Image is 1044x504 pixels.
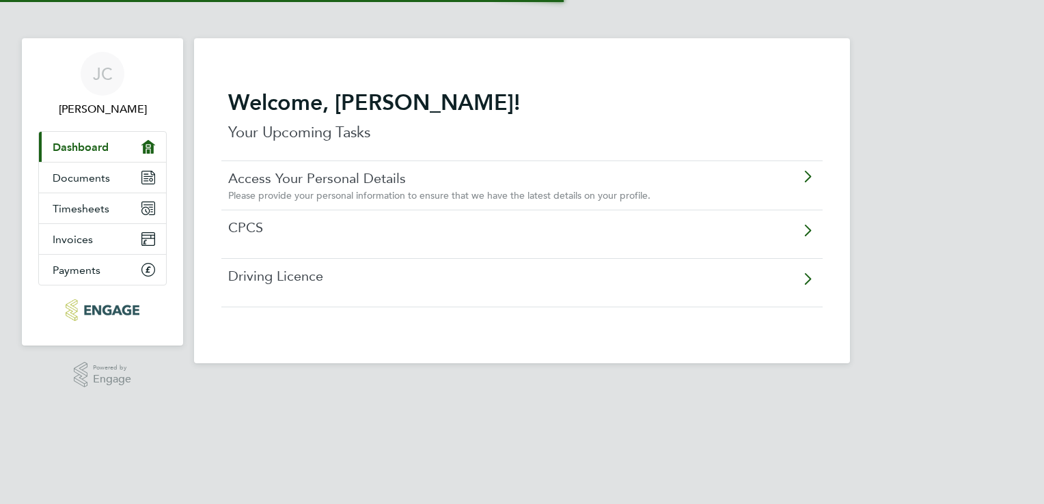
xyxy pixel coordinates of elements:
[228,189,650,201] span: Please provide your personal information to ensure that we have the latest details on your profile.
[228,122,816,143] p: Your Upcoming Tasks
[38,299,167,321] a: Go to home page
[93,362,131,374] span: Powered by
[38,52,167,117] a: JC[PERSON_NAME]
[53,141,109,154] span: Dashboard
[53,264,100,277] span: Payments
[93,65,113,83] span: JC
[228,267,739,285] a: Driving Licence
[39,193,166,223] a: Timesheets
[228,169,739,187] a: Access Your Personal Details
[53,171,110,184] span: Documents
[66,299,139,321] img: protechltd-logo-retina.png
[228,219,739,236] a: CPCS
[39,163,166,193] a: Documents
[39,255,166,285] a: Payments
[53,233,93,246] span: Invoices
[53,202,109,215] span: Timesheets
[74,362,132,388] a: Powered byEngage
[39,224,166,254] a: Invoices
[93,374,131,385] span: Engage
[38,101,167,117] span: John Cattell
[22,38,183,346] nav: Main navigation
[228,89,816,116] h2: Welcome, [PERSON_NAME]!
[39,132,166,162] a: Dashboard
